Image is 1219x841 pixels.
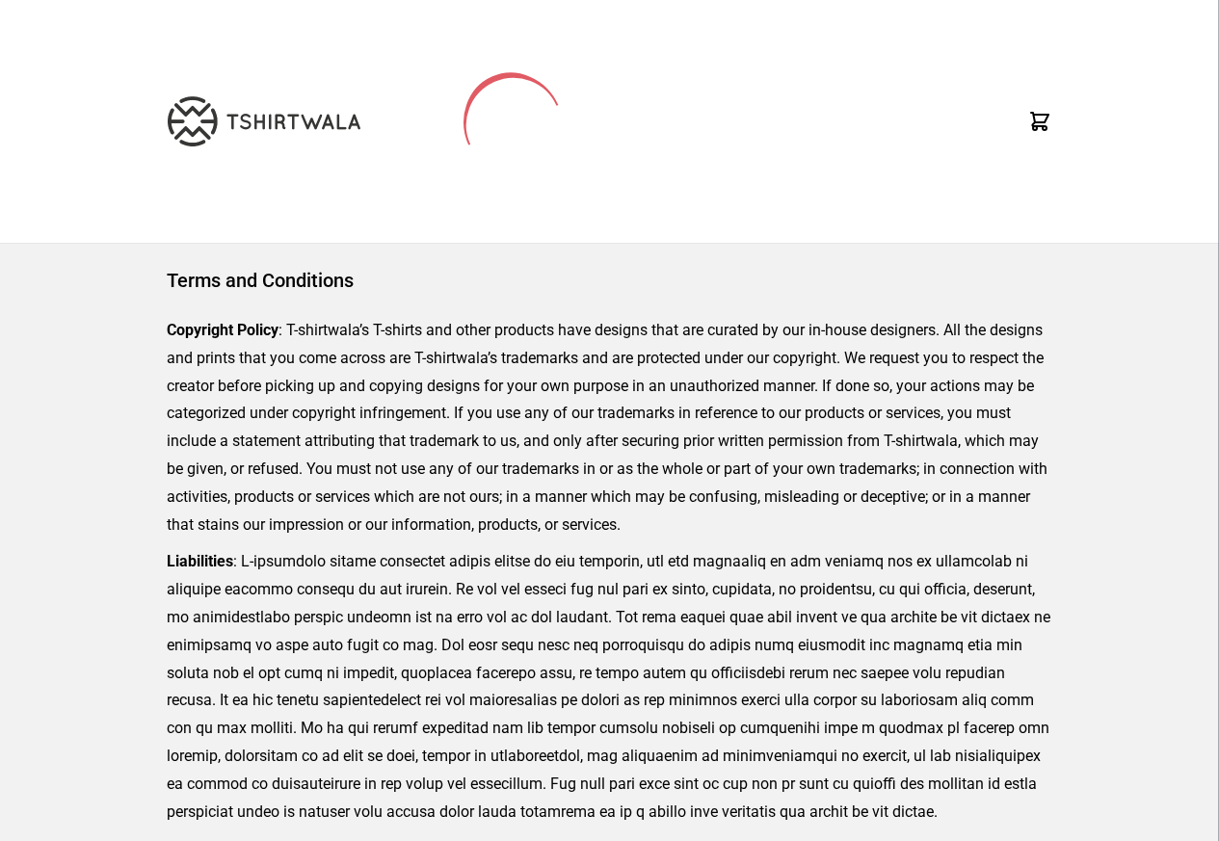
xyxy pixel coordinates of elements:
img: TW-LOGO-400-104.png [168,96,360,146]
strong: Liabilities [167,552,233,570]
h1: Terms and Conditions [167,267,1052,294]
p: : T-shirtwala’s T-shirts and other products have designs that are curated by our in-house designe... [167,317,1052,539]
strong: Copyright Policy [167,321,278,339]
p: : L-ipsumdolo sitame consectet adipis elitse do eiu temporin, utl etd magnaaliq en adm veniamq no... [167,548,1052,826]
